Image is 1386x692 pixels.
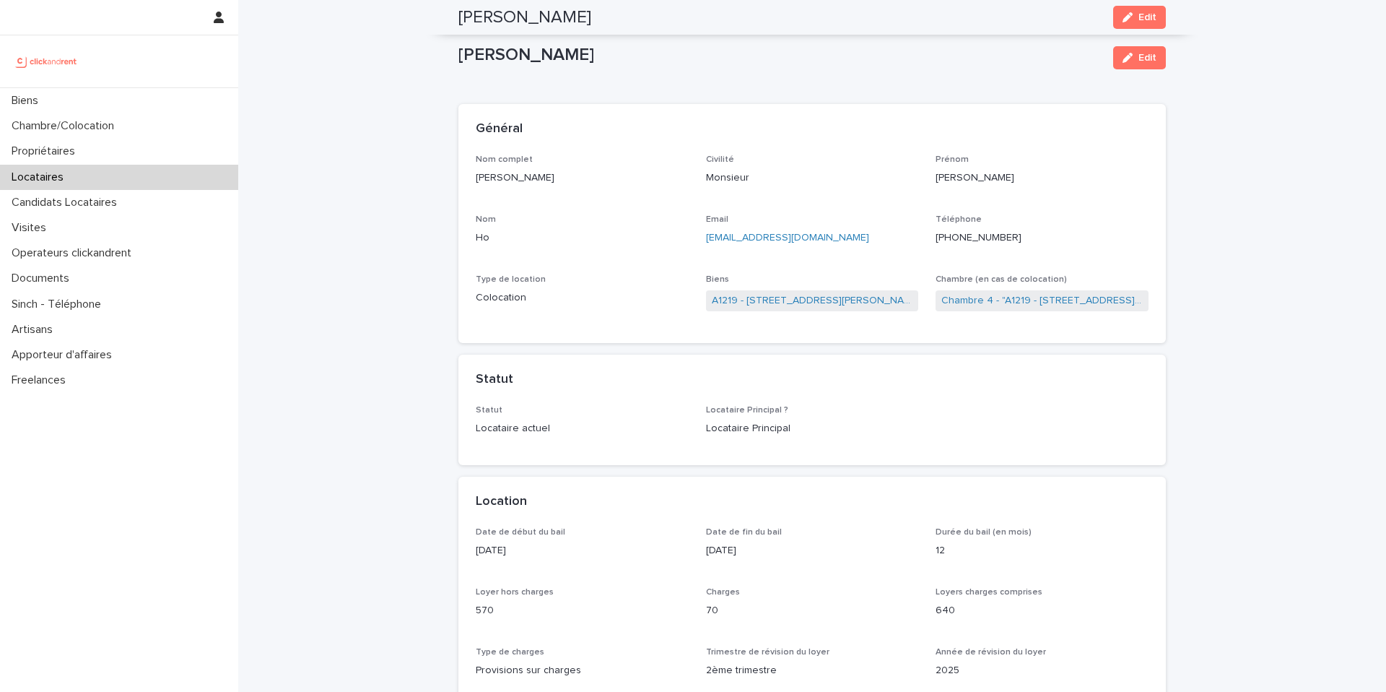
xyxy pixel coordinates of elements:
[476,603,689,618] p: 570
[706,170,919,186] p: Monsieur
[476,588,554,597] span: Loyer hors charges
[936,528,1032,537] span: Durée du bail (en mois)
[6,373,77,387] p: Freelances
[936,588,1042,597] span: Loyers charges comprises
[6,246,143,260] p: Operateurs clickandrent
[936,543,1149,558] p: 12
[6,119,126,133] p: Chambre/Colocation
[941,293,1143,308] a: Chambre 4 - "A1219 - [STREET_ADDRESS][PERSON_NAME] 94240"
[706,233,869,243] a: [EMAIL_ADDRESS][DOMAIN_NAME]
[476,421,689,436] p: Locataire actuel
[706,663,919,678] p: 2ème trimestre
[936,170,1149,186] p: [PERSON_NAME]
[936,663,1149,678] p: 2025
[476,543,689,558] p: [DATE]
[712,293,913,308] a: A1219 - [STREET_ADDRESS][PERSON_NAME] 94240
[458,45,1102,66] p: [PERSON_NAME]
[476,290,689,306] p: Colocation
[476,372,513,388] h2: Statut
[476,528,565,537] span: Date de début du bail
[706,421,919,436] p: Locataire Principal
[6,94,50,108] p: Biens
[936,233,1021,243] ringoverc2c-84e06f14122c: Call with Ringover
[6,298,113,311] p: Sinch - Téléphone
[936,215,982,224] span: Téléphone
[1138,12,1156,22] span: Edit
[476,648,544,657] span: Type de charges
[476,155,533,164] span: Nom complet
[706,275,729,284] span: Biens
[1113,6,1166,29] button: Edit
[476,230,689,246] p: Ho
[936,233,1021,243] ringoverc2c-number-84e06f14122c: [PHONE_NUMBER]
[706,588,740,597] span: Charges
[1138,53,1156,63] span: Edit
[476,663,689,678] p: Provisions sur charges
[476,494,527,510] h2: Location
[476,406,502,415] span: Statut
[6,196,128,209] p: Candidats Locataires
[936,603,1149,618] p: 640
[706,406,788,415] span: Locataire Principal ?
[706,603,919,618] p: 70
[706,215,728,224] span: Email
[6,170,75,184] p: Locataires
[6,348,123,362] p: Apporteur d'affaires
[706,543,919,558] p: [DATE]
[476,215,496,224] span: Nom
[6,144,87,158] p: Propriétaires
[12,47,82,76] img: UCB0brd3T0yccxBKYDjQ
[936,648,1046,657] span: Année de révision du loyer
[6,272,81,285] p: Documents
[476,170,689,186] p: [PERSON_NAME]
[6,221,58,235] p: Visites
[706,155,734,164] span: Civilité
[706,648,829,657] span: Trimestre de révision du loyer
[1113,46,1166,69] button: Edit
[936,155,969,164] span: Prénom
[476,121,523,137] h2: Général
[476,275,546,284] span: Type de location
[6,323,64,337] p: Artisans
[936,275,1067,284] span: Chambre (en cas de colocation)
[706,528,782,537] span: Date de fin du bail
[458,7,591,28] h2: [PERSON_NAME]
